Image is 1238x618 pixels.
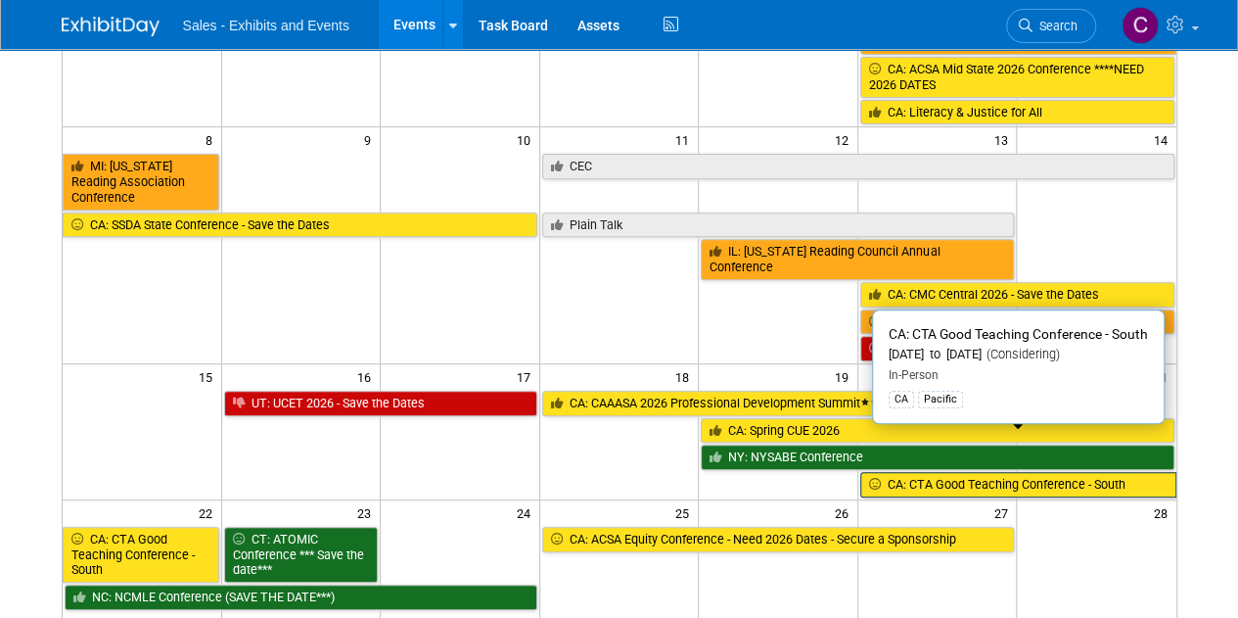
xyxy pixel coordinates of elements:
[833,364,857,389] span: 19
[860,309,1174,335] a: WV: WVCTM Conference *** SAVE THE DATES***
[355,500,380,525] span: 23
[197,500,221,525] span: 22
[833,127,857,152] span: 12
[63,154,219,210] a: MI: [US_STATE] Reading Association Conference
[889,326,1148,342] span: CA: CTA Good Teaching Conference - South
[982,347,1060,361] span: (Considering)
[362,127,380,152] span: 9
[889,391,914,408] div: CA
[63,527,219,583] a: CA: CTA Good Teaching Conference - South
[1032,19,1078,33] span: Search
[991,127,1016,152] span: 13
[701,445,1173,470] a: NY: NYSABE Conference
[515,500,539,525] span: 24
[991,500,1016,525] span: 27
[355,364,380,389] span: 16
[183,18,349,33] span: Sales - Exhibits and Events
[833,500,857,525] span: 26
[1006,9,1096,43] a: Search
[860,100,1174,125] a: CA: Literacy & Justice for All
[860,336,1015,361] a: KS: KATM
[1152,127,1176,152] span: 14
[701,418,1173,444] a: CA: Spring CUE 2026
[63,213,537,238] a: CA: SSDA State Conference - Save the Dates
[1122,7,1159,44] img: Christine Lurz
[673,500,698,525] span: 25
[197,364,221,389] span: 15
[542,391,1015,416] a: CA: CAAASA 2026 Professional Development Summit
[889,347,1148,363] div: [DATE] to [DATE]
[860,282,1174,308] a: CA: CMC Central 2026 - Save the Dates
[889,368,939,382] span: In-Person
[224,391,537,416] a: UT: UCET 2026 - Save the Dates
[673,364,698,389] span: 18
[542,154,1174,179] a: CEC
[542,213,1015,238] a: Plain Talk
[515,364,539,389] span: 17
[1152,500,1176,525] span: 28
[860,57,1174,97] a: CA: ACSA Mid State 2026 Conference ****NEED 2026 DATES
[204,127,221,152] span: 8
[860,472,1176,498] a: CA: CTA Good Teaching Conference - South
[65,585,537,610] a: NC: NCMLE Conference (SAVE THE DATE***)
[224,527,379,583] a: CT: ATOMIC Conference *** Save the date***
[701,239,1014,279] a: IL: [US_STATE] Reading Council Annual Conference
[673,127,698,152] span: 11
[918,391,963,408] div: Pacific
[515,127,539,152] span: 10
[542,527,1015,552] a: CA: ACSA Equity Conference - Need 2026 Dates - Secure a Sponsorship
[62,17,160,36] img: ExhibitDay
